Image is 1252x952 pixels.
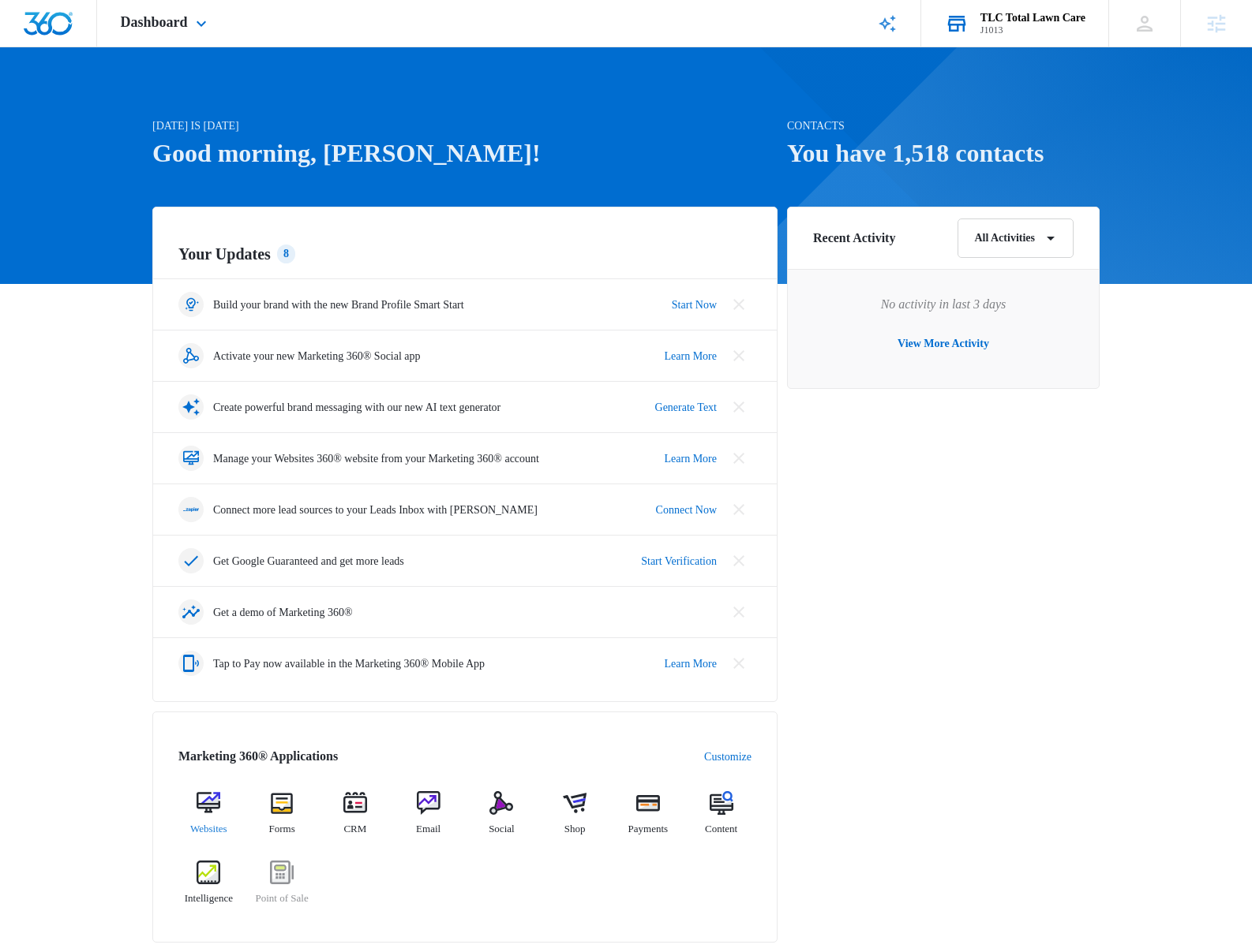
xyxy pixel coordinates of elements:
[726,651,752,676] button: Close
[121,14,188,31] span: Dashboard
[471,791,532,848] a: Social
[726,497,752,522] button: Close
[213,450,539,467] p: Manage your Websites 360® website from your Marketing 360® account
[213,348,421,364] p: Activate your new Marketing 360® Social app
[252,861,313,917] a: Point of Sale
[705,821,737,837] span: Content
[980,24,1085,35] div: account id
[256,890,309,906] span: Point of Sale
[190,821,227,837] span: Websites
[665,348,717,364] a: Learn More
[958,218,1074,258] button: All Activities
[726,343,752,368] button: Close
[325,791,386,848] a: CRM
[618,791,679,848] a: Payments
[787,118,1100,134] p: Contacts
[213,502,538,518] p: Connect more lead sources to your Leads Inbox with [PERSON_NAME]
[178,791,239,848] a: Websites
[343,821,366,837] span: CRM
[726,394,752,420] button: Close
[416,821,440,837] span: Email
[152,118,778,134] p: [DATE] is [DATE]
[726,292,752,317] button: Close
[152,134,778,172] h1: Good morning, [PERSON_NAME]!
[213,604,353,621] p: Get a demo of Marketing 360®
[726,446,752,471] button: Close
[980,12,1085,24] div: account name
[813,229,895,248] h6: Recent Activity
[178,747,338,766] h2: Marketing 360® Applications
[489,821,515,837] span: Social
[252,791,313,848] a: Forms
[398,791,459,848] a: Email
[813,295,1074,314] p: No activity in last 3 days
[691,791,752,848] a: Content
[213,553,404,569] p: Get Google Guaranteed and get more leads
[269,821,295,837] span: Forms
[704,749,752,765] a: Customize
[213,655,485,672] p: Tap to Pay now available in the Marketing 360® Mobile App
[185,890,233,906] span: Intelligence
[665,450,717,467] a: Learn More
[655,399,717,416] a: Generate Text
[665,655,717,672] a: Learn More
[178,861,239,917] a: Intelligence
[564,821,586,837] span: Shop
[726,548,752,573] button: Close
[213,399,500,416] p: Create powerful brand messaging with our new AI text generator
[628,821,669,837] span: Payments
[882,325,1005,363] button: View More Activity
[545,791,605,848] a: Shop
[213,297,464,313] p: Build your brand with the new Brand Profile Smart Start
[656,502,717,518] a: Connect Now
[277,245,295,263] div: 8
[672,297,717,313] a: Start Now
[178,242,752,266] h2: Your Updates
[787,134,1100,172] h1: You have 1,518 contacts
[641,553,717,569] a: Start Verification
[726,599,752,625] button: Close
